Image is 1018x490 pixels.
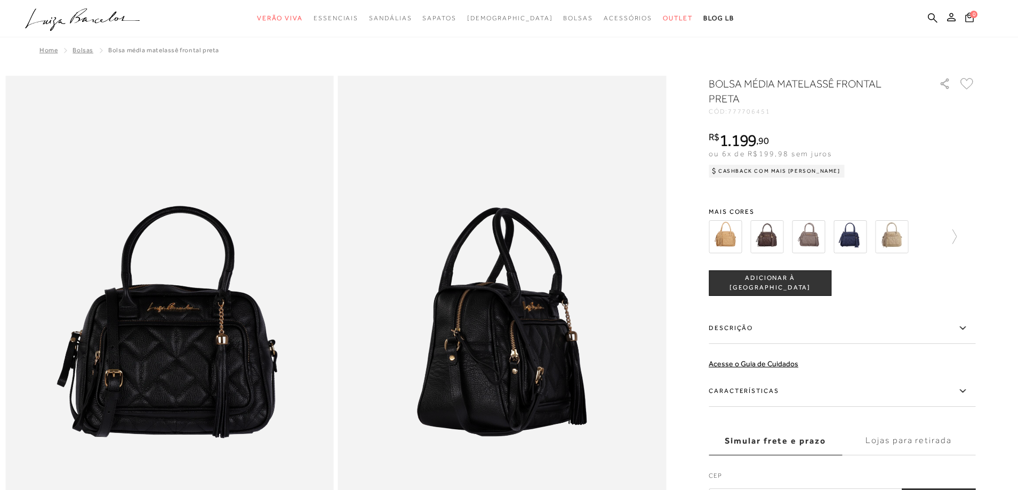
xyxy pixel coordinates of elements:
span: 777706451 [728,108,771,115]
a: Home [39,46,58,54]
i: , [756,136,768,146]
span: BLOG LB [703,14,734,22]
a: noSubCategoriesText [563,9,593,28]
label: Descrição [709,313,975,344]
a: noSubCategoriesText [663,9,693,28]
div: CÓD: [709,108,922,115]
a: noSubCategoriesText [257,9,303,28]
span: Mais cores [709,208,975,215]
span: Essenciais [314,14,358,22]
span: BOLSA MÉDIA MATELASSÊ FRONTAL PRETA [108,46,219,54]
span: Sapatos [422,14,456,22]
label: Simular frete e prazo [709,427,842,455]
div: Cashback com Mais [PERSON_NAME] [709,165,845,178]
label: CEP [709,471,975,486]
span: [DEMOGRAPHIC_DATA] [467,14,553,22]
span: Verão Viva [257,14,303,22]
img: BOLSA MÉDIA MATELASSÊ FRONTAL AZUL ATLÂNTICO [833,220,867,253]
img: BOLSA DE MATELASSÊ COM BOLSO FRONTAL EM COURO CINZA DUMBO MÉDIA [792,220,825,253]
span: Sandálias [369,14,412,22]
h1: BOLSA MÉDIA MATELASSÊ FRONTAL PRETA [709,76,909,106]
img: BOLSA DE MATELASSÊ COM BOLSO FRONTAL EM COURO CAFÉ MÉDIA [750,220,783,253]
span: ADICIONAR À [GEOGRAPHIC_DATA] [709,274,831,292]
a: noSubCategoriesText [422,9,456,28]
img: BOLSA MÉDIA MATELASSÊ FRONTAL BEGE NATA [875,220,908,253]
a: Acesse o Guia de Cuidados [709,359,798,368]
a: noSubCategoriesText [467,9,553,28]
span: ou 6x de R$199,98 sem juros [709,149,832,158]
i: R$ [709,132,719,142]
button: ADICIONAR À [GEOGRAPHIC_DATA] [709,270,831,296]
a: noSubCategoriesText [314,9,358,28]
label: Lojas para retirada [842,427,975,455]
span: 0 [970,11,977,18]
a: noSubCategoriesText [604,9,652,28]
a: Bolsas [73,46,93,54]
span: Outlet [663,14,693,22]
span: Acessórios [604,14,652,22]
span: 90 [758,135,768,146]
button: 0 [962,12,977,26]
a: BLOG LB [703,9,734,28]
span: Bolsas [563,14,593,22]
span: 1.199 [719,131,757,150]
label: Características [709,376,975,407]
img: BOLSA DE MATELASSÊ COM BOLSO FRONTAL EM COURO BEGE AREIA MÉDIA [709,220,742,253]
a: noSubCategoriesText [369,9,412,28]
